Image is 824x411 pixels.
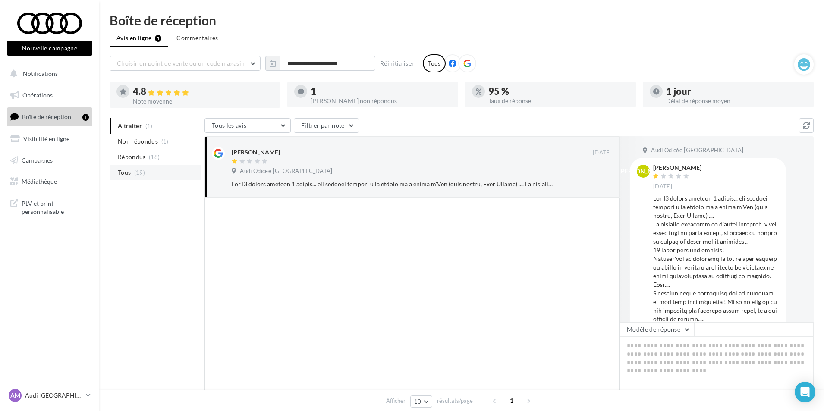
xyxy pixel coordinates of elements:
[795,382,815,402] div: Open Intercom Messenger
[118,137,158,146] span: Non répondus
[488,87,629,96] div: 95 %
[5,86,94,104] a: Opérations
[653,183,672,191] span: [DATE]
[212,122,247,129] span: Tous les avis
[232,148,280,157] div: [PERSON_NAME]
[620,322,695,337] button: Modèle de réponse
[311,87,451,96] div: 1
[22,156,53,163] span: Campagnes
[653,165,701,171] div: [PERSON_NAME]
[149,154,160,160] span: (18)
[423,54,446,72] div: Tous
[134,169,145,176] span: (19)
[410,395,432,408] button: 10
[5,173,94,191] a: Médiathèque
[619,167,667,176] span: [PERSON_NAME]
[133,87,274,97] div: 4.8
[593,149,612,157] span: [DATE]
[377,58,418,69] button: Réinitialiser
[651,147,743,154] span: Audi Odicée [GEOGRAPHIC_DATA]
[414,398,421,405] span: 10
[5,130,94,148] a: Visibilité en ligne
[22,113,71,120] span: Boîte de réception
[505,394,519,408] span: 1
[22,178,57,185] span: Médiathèque
[110,14,814,27] div: Boîte de réception
[437,397,473,405] span: résultats/page
[5,151,94,169] a: Campagnes
[204,118,291,133] button: Tous les avis
[118,168,131,177] span: Tous
[23,135,69,142] span: Visibilité en ligne
[232,180,556,188] div: Lor I3 dolors ametcon 1 adipis... eli seddoei tempori u la etdolo ma a enima m'Ven (quis nostru, ...
[666,87,807,96] div: 1 jour
[5,107,94,126] a: Boîte de réception1
[488,98,629,104] div: Taux de réponse
[133,98,274,104] div: Note moyenne
[294,118,359,133] button: Filtrer par note
[240,167,332,175] span: Audi Odicée [GEOGRAPHIC_DATA]
[311,98,451,104] div: [PERSON_NAME] non répondus
[5,194,94,220] a: PLV et print personnalisable
[10,391,20,400] span: AM
[22,198,89,216] span: PLV et print personnalisable
[176,34,218,42] span: Commentaires
[22,91,53,99] span: Opérations
[23,70,58,77] span: Notifications
[117,60,245,67] span: Choisir un point de vente ou un code magasin
[161,138,169,145] span: (1)
[666,98,807,104] div: Délai de réponse moyen
[7,387,92,404] a: AM Audi [GEOGRAPHIC_DATA]
[82,114,89,121] div: 1
[25,391,82,400] p: Audi [GEOGRAPHIC_DATA]
[386,397,406,405] span: Afficher
[7,41,92,56] button: Nouvelle campagne
[118,153,146,161] span: Répondus
[5,65,91,83] button: Notifications
[110,56,261,71] button: Choisir un point de vente ou un code magasin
